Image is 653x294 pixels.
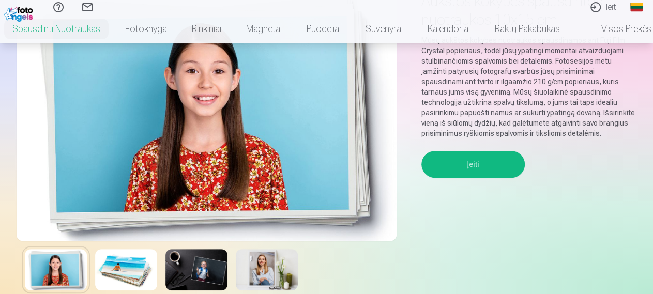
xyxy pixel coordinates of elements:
a: Magnetai [234,14,294,43]
a: Suvenyrai [353,14,415,43]
a: Kalendoriai [415,14,482,43]
p: Mūsų aukštos kokybės nuotraukos spausdinamos ant Fuji Film Crystal popieriaus, todėl jūsų ypating... [421,35,637,138]
button: Įeiti [421,151,525,178]
a: Raktų pakabukas [482,14,572,43]
a: Puodeliai [294,14,353,43]
a: Rinkiniai [179,14,234,43]
img: /fa2 [4,4,36,22]
a: Fotoknyga [113,14,179,43]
